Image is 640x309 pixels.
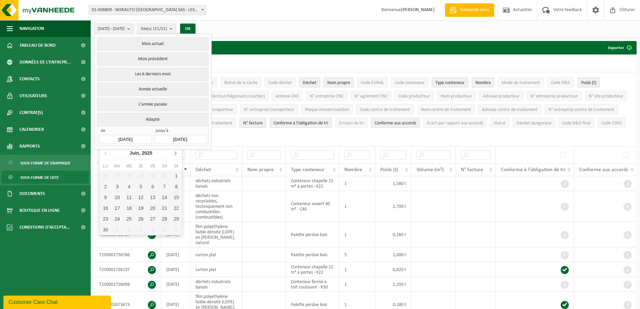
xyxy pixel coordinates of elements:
[578,77,600,87] button: Poids (t)Poids (t): Activate to sort
[423,118,487,128] button: Écart par rapport aux accordsÉcart par rapport aux accords: Activate to sort
[339,222,375,247] td: 1
[375,191,411,222] td: 2,700 t
[193,107,233,112] span: Adresse transporteur
[360,107,410,112] span: Code centre de traitement
[339,277,375,292] td: 1
[441,94,472,99] span: Nom producteur
[135,170,147,181] div: 29
[112,192,123,203] div: 10
[187,94,265,99] span: Nom CNC (collecteur/négociant/courtier)
[99,203,111,214] div: 16
[286,247,339,262] td: Palette perdue bois
[147,192,159,203] div: 13
[161,262,190,277] td: [DATE]
[135,181,147,192] div: 5
[159,203,170,214] div: 21
[19,121,44,138] span: Calendrier
[291,167,325,172] span: Type conteneur
[513,118,555,128] button: Déchet dangereux : Activate to sort
[483,94,520,99] span: Adresse producteur
[112,224,123,235] div: 1
[558,118,594,128] button: Code R&D finalCode R&amp;D final: Activate to sort
[244,107,294,112] span: N° entreprise transporteur
[421,107,471,112] span: Nom centre de traitement
[243,121,263,126] span: N° facture
[437,91,476,101] button: Nom producteurNom producteur: Activate to sort
[190,191,242,222] td: déchets non recyclables, techniquement non combustibles (combustibles)
[240,104,298,114] button: N° entreprise transporteurN° entreprise transporteur: Activate to sort
[562,121,591,126] span: Code R&D final
[247,167,274,172] span: Nom propre
[479,91,523,101] button: Adresse producteurAdresse producteur: Activate to sort
[99,163,111,169] div: Lu
[147,224,159,235] div: 4
[327,80,350,85] span: Nom propre
[19,219,70,236] span: Conditions d'accepta...
[581,80,596,85] span: Poids (t)
[220,77,261,87] button: Statut de la tâcheStatut de la tâche: Activate to sort
[123,163,135,169] div: Me
[380,167,398,172] span: Poids (t)
[19,87,47,104] span: Utilisateurs
[89,5,206,15] span: 01-058809 - NORAUTO FRANCE SAS - LESQUIN CEDEX
[530,94,578,99] span: N° entreprise producteur
[99,214,111,224] div: 23
[324,77,354,87] button: Nom propreNom propre: Activate to sort
[170,224,182,235] div: 6
[598,118,626,128] button: Code CSRDCode CSRD: Activate to sort
[475,80,491,85] span: Nombre
[286,222,339,247] td: Palette perdue bois
[94,262,161,277] td: T250002738197
[99,181,111,192] div: 2
[99,170,111,181] div: 26
[395,80,425,85] span: Code conteneur
[97,98,208,111] button: L'année passée
[547,77,574,87] button: Code R&DCode R&amp;D: Activate to sort
[344,167,362,172] span: Nombre
[548,107,614,112] span: N° entreprise centre de traitement
[183,91,268,101] button: Nom CNC (collecteur/négociant/courtier)Nom CNC (collecteur/négociant/courtier): Activate to sort
[135,214,147,224] div: 26
[375,222,411,247] td: 0,160 t
[19,20,44,37] span: Navigation
[180,24,196,34] button: OK
[196,167,211,172] span: Déchet
[94,277,161,292] td: T250002726098
[159,224,170,235] div: 5
[273,121,328,126] span: Conforme à l’obligation de tri
[147,170,159,181] div: 30
[94,191,161,222] td: T250002804631
[127,148,155,158] div: Juin,
[375,262,411,277] td: 0,820 t
[356,104,414,114] button: Code centre de traitementCode centre de traitement: Activate to sort
[94,24,134,34] button: [DATE] - [DATE]
[490,118,509,128] button: StatutStatut: Activate to sort
[371,118,420,128] button: Conforme aux accords : Activate to sort
[159,192,170,203] div: 14
[20,157,71,169] span: Sous forme de graphique
[339,191,375,222] td: 1
[97,83,208,96] button: Année actuelle
[401,7,435,12] strong: [PERSON_NAME]
[478,104,541,114] button: Adresse centre de traitementAdresse centre de traitement: Activate to sort
[170,203,182,214] div: 22
[99,128,152,135] span: de
[375,176,411,191] td: 1,580 t
[354,94,388,99] span: N° agrément CNC
[3,294,112,309] iframe: chat widget
[2,171,89,184] a: Sous forme de liste
[427,121,483,126] span: Écart par rapport aux accords
[135,163,147,169] div: Je
[154,128,206,135] span: jusqu'à
[112,170,123,181] div: 27
[147,214,159,224] div: 27
[589,94,623,99] span: N° site producteur
[135,203,147,214] div: 19
[19,104,43,121] span: Contrat(s)
[339,176,375,191] td: 1
[482,107,538,112] span: Adresse centre de traitement
[94,222,161,247] td: T250002738767
[603,41,636,54] button: Exporter
[357,77,388,87] button: Code EURALCode EURAL: Activate to sort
